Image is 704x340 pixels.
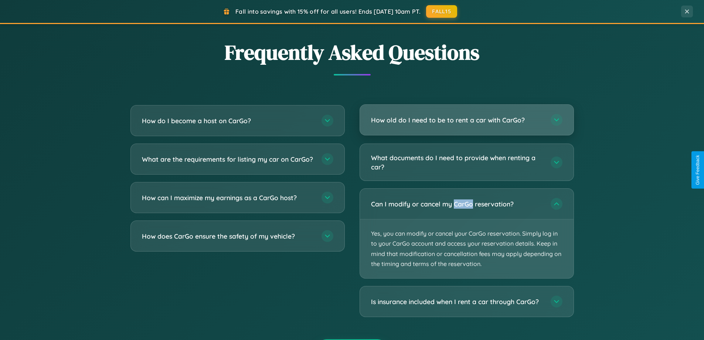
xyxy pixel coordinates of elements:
h3: How does CarGo ensure the safety of my vehicle? [142,232,314,241]
h3: Is insurance included when I rent a car through CarGo? [371,297,543,306]
span: Fall into savings with 15% off for all users! Ends [DATE] 10am PT. [235,8,421,15]
h3: What documents do I need to provide when renting a car? [371,153,543,171]
h3: How do I become a host on CarGo? [142,116,314,125]
h3: How can I maximize my earnings as a CarGo host? [142,193,314,202]
h3: Can I modify or cancel my CarGo reservation? [371,199,543,209]
p: Yes, you can modify or cancel your CarGo reservation. Simply log in to your CarGo account and acc... [360,219,574,278]
button: FALL15 [426,5,457,18]
h3: How old do I need to be to rent a car with CarGo? [371,115,543,125]
h2: Frequently Asked Questions [130,38,574,67]
h3: What are the requirements for listing my car on CarGo? [142,155,314,164]
div: Give Feedback [695,155,700,185]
